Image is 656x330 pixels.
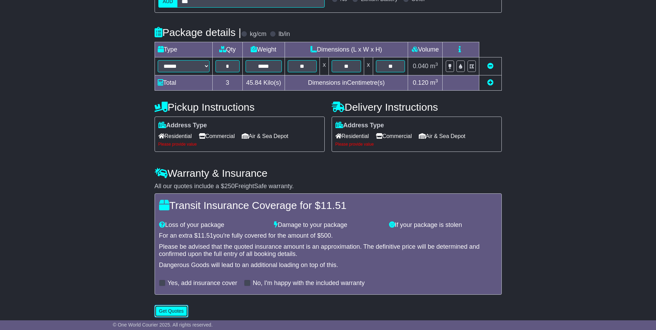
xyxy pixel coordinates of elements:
[278,30,290,38] label: lb/in
[386,221,501,229] div: If your package is stolen
[199,131,235,141] span: Commercial
[242,131,288,141] span: Air & Sea Depot
[198,232,213,239] span: 11.51
[156,221,271,229] div: Loss of your package
[250,30,266,38] label: kg/cm
[155,27,241,38] h4: Package details |
[435,62,438,67] sup: 3
[159,200,497,211] h4: Transit Insurance Coverage for $
[335,131,369,141] span: Residential
[159,232,497,240] div: For an extra $ you're fully covered for the amount of $ .
[155,75,212,90] td: Total
[364,57,373,75] td: x
[270,221,386,229] div: Damage to your package
[212,75,242,90] td: 3
[321,200,347,211] span: 11.51
[487,63,493,70] a: Remove this item
[168,279,237,287] label: Yes, add insurance cover
[320,57,329,75] td: x
[155,167,502,179] h4: Warranty & Insurance
[242,75,285,90] td: Kilo(s)
[155,305,188,317] button: Get Quotes
[413,63,428,70] span: 0.040
[155,42,212,57] td: Type
[413,79,428,86] span: 0.120
[159,262,497,269] div: Dangerous Goods will lead to an additional loading on top of this.
[242,42,285,57] td: Weight
[113,322,213,328] span: © One World Courier 2025. All rights reserved.
[212,42,242,57] td: Qty
[419,131,465,141] span: Air & Sea Depot
[321,232,331,239] span: 500
[253,279,365,287] label: No, I'm happy with the included warranty
[246,79,262,86] span: 45.84
[332,101,502,113] h4: Delivery Instructions
[408,42,443,57] td: Volume
[435,78,438,83] sup: 3
[155,101,325,113] h4: Pickup Instructions
[376,131,412,141] span: Commercial
[285,42,408,57] td: Dimensions (L x W x H)
[335,122,384,129] label: Address Type
[430,79,438,86] span: m
[285,75,408,90] td: Dimensions in Centimetre(s)
[224,183,235,190] span: 250
[487,79,493,86] a: Add new item
[335,142,498,147] div: Please provide value
[155,183,502,190] div: All our quotes include a $ FreightSafe warranty.
[159,243,497,258] div: Please be advised that the quoted insurance amount is an approximation. The definitive price will...
[158,142,321,147] div: Please provide value
[158,131,192,141] span: Residential
[430,63,438,70] span: m
[158,122,207,129] label: Address Type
